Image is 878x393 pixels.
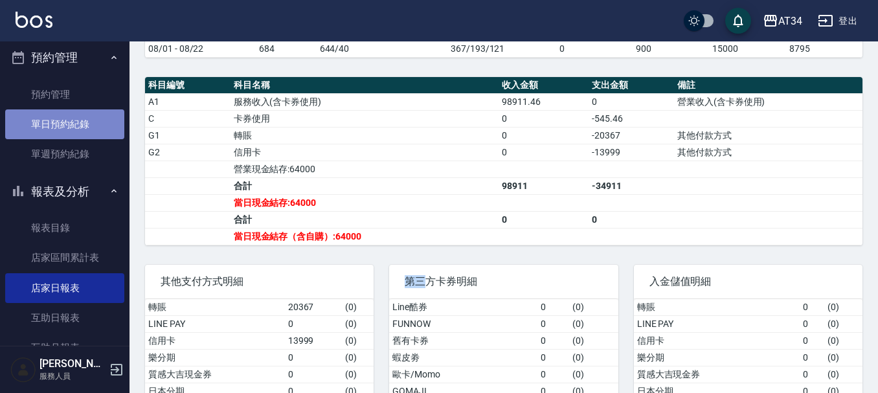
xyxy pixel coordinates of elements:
[537,349,569,366] td: 0
[5,175,124,208] button: 報表及分析
[634,366,800,383] td: 質感大吉現金券
[633,40,709,57] td: 900
[145,110,231,127] td: C
[499,110,589,127] td: 0
[589,127,674,144] td: -20367
[499,144,589,161] td: 0
[285,366,342,383] td: 0
[5,303,124,333] a: 互助日報表
[589,211,674,228] td: 0
[556,40,633,57] td: 0
[569,332,618,349] td: ( 0 )
[824,366,862,383] td: ( 0 )
[537,332,569,349] td: 0
[537,366,569,383] td: 0
[634,349,800,366] td: 樂分期
[824,299,862,316] td: ( 0 )
[569,315,618,332] td: ( 0 )
[800,366,824,383] td: 0
[5,243,124,273] a: 店家區間累計表
[5,41,124,74] button: 預約管理
[499,127,589,144] td: 0
[231,194,499,211] td: 當日現金結存:64000
[537,299,569,316] td: 0
[824,315,862,332] td: ( 0 )
[589,110,674,127] td: -545.46
[145,332,285,349] td: 信用卡
[342,366,374,383] td: ( 0 )
[389,315,537,332] td: FUNNOW
[39,370,106,382] p: 服務人員
[5,213,124,243] a: 報表目錄
[589,144,674,161] td: -13999
[778,13,802,29] div: AT34
[499,177,589,194] td: 98911
[342,332,374,349] td: ( 0 )
[389,332,537,349] td: 舊有卡券
[589,93,674,110] td: 0
[589,77,674,94] th: 支出金額
[231,161,499,177] td: 營業現金結存:64000
[499,211,589,228] td: 0
[569,299,618,316] td: ( 0 )
[758,8,807,34] button: AT34
[231,77,499,94] th: 科目名稱
[824,349,862,366] td: ( 0 )
[231,177,499,194] td: 合計
[231,211,499,228] td: 合計
[161,275,358,288] span: 其他支付方式明細
[145,299,285,316] td: 轉賬
[569,366,618,383] td: ( 0 )
[5,333,124,363] a: 互助月報表
[342,299,374,316] td: ( 0 )
[145,77,862,245] table: a dense table
[569,349,618,366] td: ( 0 )
[256,40,316,57] td: 684
[634,315,800,332] td: LINE PAY
[285,315,342,332] td: 0
[634,299,800,316] td: 轉賬
[145,77,231,94] th: 科目編號
[145,127,231,144] td: G1
[389,349,537,366] td: 蝦皮劵
[725,8,751,34] button: save
[589,177,674,194] td: -34911
[709,40,785,57] td: 15000
[405,275,602,288] span: 第三方卡券明細
[5,80,124,109] a: 預約管理
[800,299,824,316] td: 0
[39,357,106,370] h5: [PERSON_NAME]
[389,299,537,316] td: Line酷券
[813,9,862,33] button: 登出
[231,228,499,245] td: 當日現金結存（含自購）:64000
[649,275,847,288] span: 入金儲值明細
[800,349,824,366] td: 0
[145,349,285,366] td: 樂分期
[5,273,124,303] a: 店家日報表
[499,77,589,94] th: 收入金額
[800,332,824,349] td: 0
[674,77,862,94] th: 備註
[10,357,36,383] img: Person
[389,366,537,383] td: 歐卡/Momo
[285,349,342,366] td: 0
[285,332,342,349] td: 13999
[285,299,342,316] td: 20367
[145,40,256,57] td: 08/01 - 08/22
[674,144,862,161] td: 其他付款方式
[317,40,447,57] td: 644/40
[824,332,862,349] td: ( 0 )
[16,12,52,28] img: Logo
[674,93,862,110] td: 營業收入(含卡券使用)
[145,366,285,383] td: 質感大吉現金券
[231,110,499,127] td: 卡券使用
[231,144,499,161] td: 信用卡
[5,109,124,139] a: 單日預約紀錄
[5,139,124,169] a: 單週預約紀錄
[800,315,824,332] td: 0
[145,144,231,161] td: G2
[674,127,862,144] td: 其他付款方式
[447,40,556,57] td: 367/193/121
[342,349,374,366] td: ( 0 )
[145,315,285,332] td: LINE PAY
